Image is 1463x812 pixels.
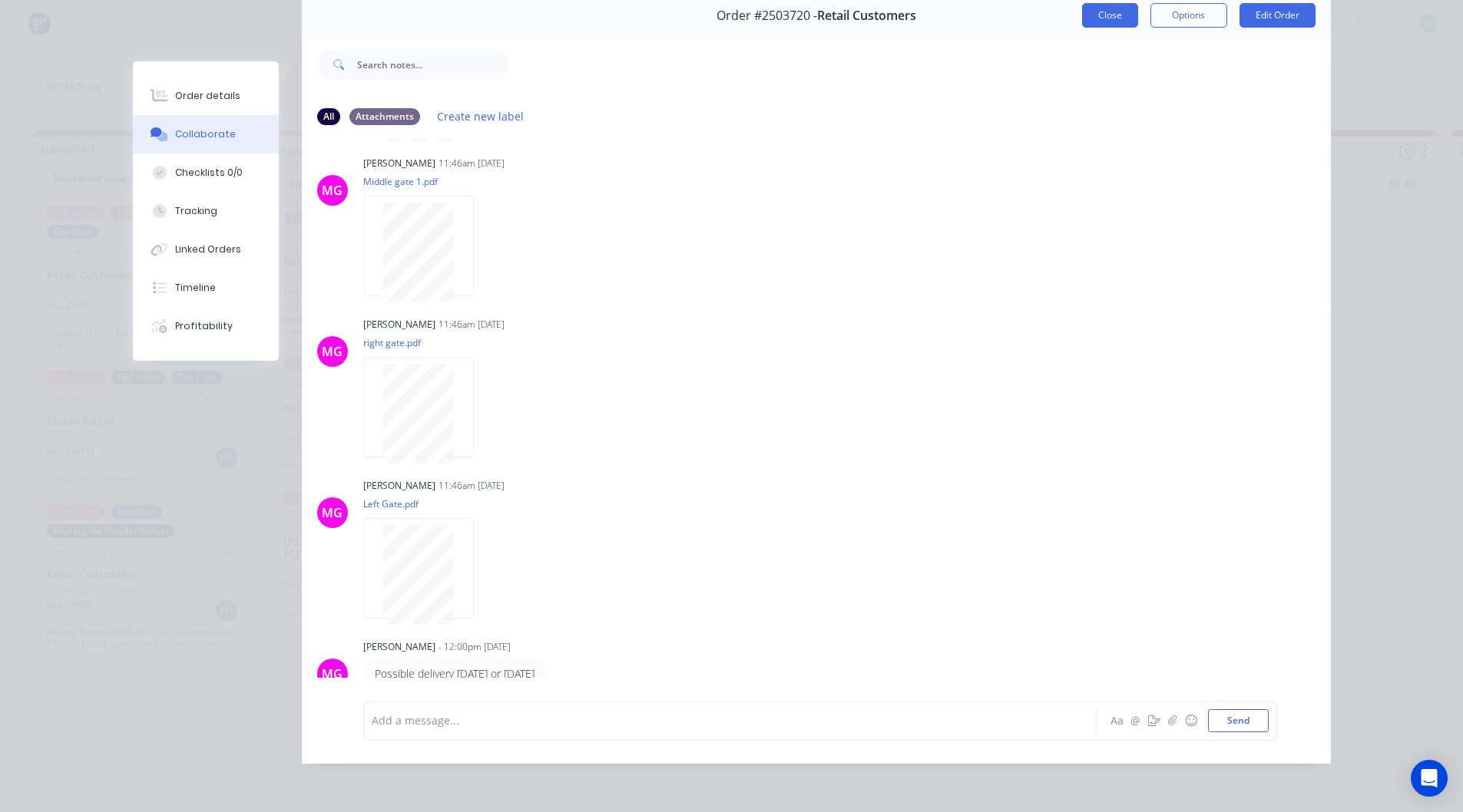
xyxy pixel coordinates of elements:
[439,157,505,170] div: 11:46am [DATE]
[322,181,343,200] div: MG
[133,153,279,192] button: Checklists 0/0
[322,342,343,361] div: MG
[1208,709,1269,732] button: Send
[1082,3,1138,28] button: Close
[133,307,279,345] button: Profitability
[363,157,435,170] div: [PERSON_NAME]
[439,640,511,654] div: - 12:00pm [DATE]
[363,336,489,349] p: right gate.pdf
[375,666,535,682] p: Possible delivery [DATE] or [DATE]
[1411,760,1448,797] div: Open Intercom Messenger
[133,269,279,307] button: Timeline
[357,49,509,80] input: Search notes...
[175,89,240,103] div: Order details
[133,192,279,230] button: Tracking
[175,319,233,333] div: Profitability
[363,497,489,510] p: Left Gate.pdf
[175,204,217,218] div: Tracking
[363,175,489,188] p: Middle gate 1.pdf
[439,479,505,493] div: 11:46am [DATE]
[1150,3,1227,28] button: Options
[1182,711,1200,730] button: ☺
[363,479,435,493] div: [PERSON_NAME]
[133,115,279,153] button: Collaborate
[322,503,343,522] div: MG
[175,281,216,295] div: Timeline
[817,8,916,23] span: Retail Customers
[133,230,279,269] button: Linked Orders
[322,665,343,683] div: MG
[363,640,435,654] div: [PERSON_NAME]
[439,318,505,332] div: 11:46am [DATE]
[717,8,817,23] span: Order #2503720 -
[175,166,243,180] div: Checklists 0/0
[1127,711,1145,730] button: @
[1108,711,1127,730] button: Aa
[1240,3,1316,28] button: Edit Order
[317,108,340,125] div: All
[175,127,236,141] div: Collaborate
[133,77,279,115] button: Order details
[349,108,420,125] div: Attachments
[175,243,241,256] div: Linked Orders
[429,106,532,127] button: Create new label
[363,318,435,332] div: [PERSON_NAME]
